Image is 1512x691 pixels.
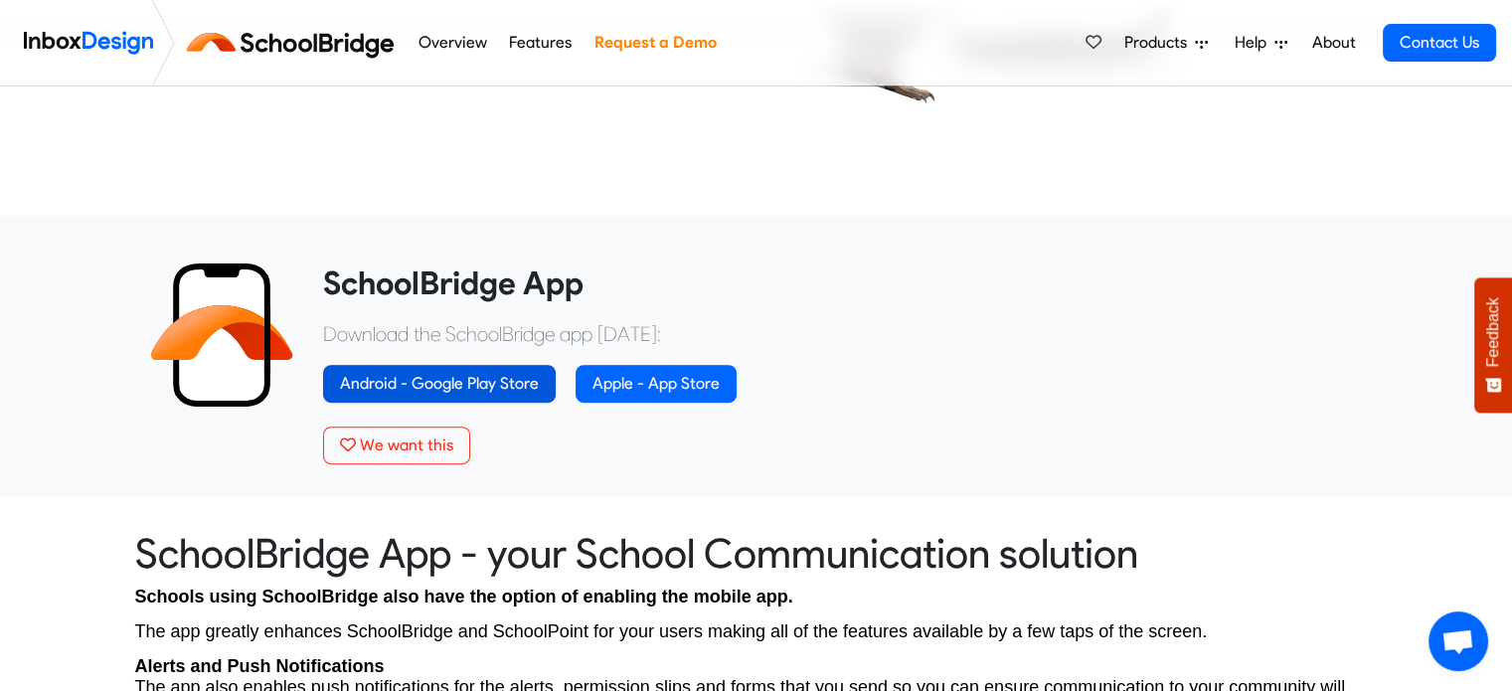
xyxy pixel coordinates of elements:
[183,19,407,67] img: schoolbridge logo
[323,427,470,464] button: We want this
[1306,23,1361,63] a: About
[588,23,722,63] a: Request a Demo
[150,263,293,407] img: 2022_01_13_icon_sb_app.svg
[1383,24,1496,62] a: Contact Us
[413,23,492,63] a: Overview
[1484,297,1502,367] span: Feedback
[1227,23,1295,63] a: Help
[1116,23,1216,63] a: Products
[1235,31,1274,55] span: Help
[135,621,1208,641] span: The app greatly enhances SchoolBridge and SchoolPoint for your users making all of the features a...
[576,365,737,403] a: Apple - App Store
[504,23,578,63] a: Features
[135,656,385,676] strong: Alerts and Push Notifications
[360,435,453,454] span: We want this
[135,528,1378,579] heading: SchoolBridge App - your School Communication solution
[1428,611,1488,671] div: Open chat
[1474,277,1512,413] button: Feedback - Show survey
[135,587,793,606] span: Schools using SchoolBridge also have the option of enabling the mobile app.
[323,319,1363,349] p: Download the SchoolBridge app [DATE]:
[323,263,1363,303] heading: SchoolBridge App
[323,365,556,403] a: Android - Google Play Store
[1124,31,1195,55] span: Products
